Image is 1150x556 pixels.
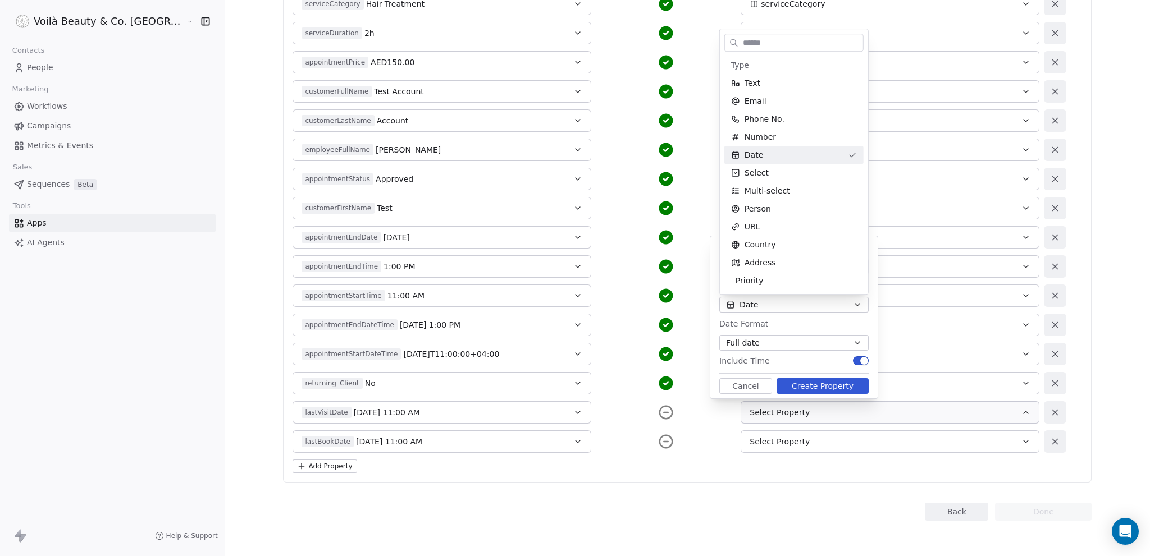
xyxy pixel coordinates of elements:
[745,131,776,143] span: Number
[731,59,749,71] span: Type
[745,167,769,178] span: Select
[745,239,776,250] span: Country
[736,275,764,286] span: Priority
[745,95,766,107] span: Email
[745,221,760,232] span: URL
[745,77,760,89] span: Text
[745,149,763,160] span: Date
[745,203,771,214] span: Person
[745,257,776,268] span: Address
[745,113,784,125] span: Phone No.
[724,56,864,290] div: Suggestions
[745,185,790,196] span: Multi-select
